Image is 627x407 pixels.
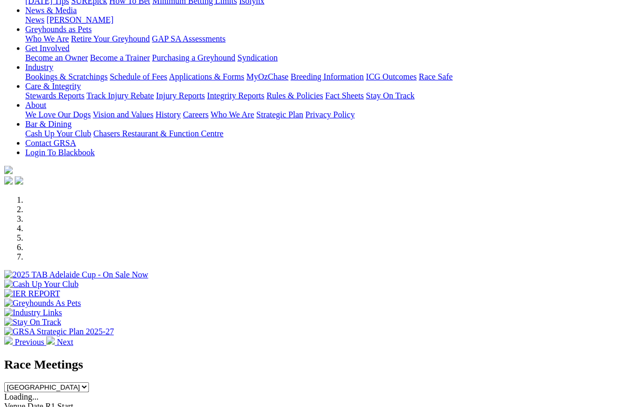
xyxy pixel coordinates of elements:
div: Care & Integrity [25,91,623,101]
a: MyOzChase [246,72,288,81]
a: Rules & Policies [266,91,323,100]
a: Injury Reports [156,91,205,100]
a: Race Safe [419,72,452,81]
a: Become a Trainer [90,53,150,62]
div: Greyhounds as Pets [25,34,623,44]
img: Greyhounds As Pets [4,299,81,308]
div: About [25,110,623,120]
img: 2025 TAB Adelaide Cup - On Sale Now [4,270,148,280]
a: Become an Owner [25,53,88,62]
a: Who We Are [211,110,254,119]
div: Get Involved [25,53,623,63]
a: Login To Blackbook [25,148,95,157]
img: Cash Up Your Club [4,280,78,289]
a: About [25,101,46,110]
a: Stay On Track [366,91,414,100]
a: Breeding Information [291,72,364,81]
a: News [25,15,44,24]
a: Applications & Forms [169,72,244,81]
a: Fact Sheets [325,91,364,100]
a: Strategic Plan [256,110,303,119]
div: Industry [25,72,623,82]
a: Vision and Values [93,110,153,119]
img: twitter.svg [15,176,23,185]
img: GRSA Strategic Plan 2025-27 [4,327,114,336]
a: Cash Up Your Club [25,129,91,138]
img: facebook.svg [4,176,13,185]
img: chevron-right-pager-white.svg [46,336,55,345]
a: News & Media [25,6,77,15]
img: logo-grsa-white.png [4,166,13,174]
a: [PERSON_NAME] [46,15,113,24]
a: GAP SA Assessments [152,34,226,43]
div: News & Media [25,15,623,25]
span: Previous [15,337,44,346]
a: Who We Are [25,34,69,43]
a: Stewards Reports [25,91,84,100]
a: Syndication [237,53,277,62]
a: Schedule of Fees [110,72,167,81]
a: Chasers Restaurant & Function Centre [93,129,223,138]
span: Loading... [4,392,38,401]
span: Next [57,337,73,346]
a: Previous [4,337,46,346]
a: Integrity Reports [207,91,264,100]
img: Industry Links [4,308,62,317]
img: IER REPORT [4,289,60,299]
img: Stay On Track [4,317,61,327]
a: History [155,110,181,119]
a: Next [46,337,73,346]
h2: Race Meetings [4,358,623,372]
a: Privacy Policy [305,110,355,119]
a: Greyhounds as Pets [25,25,92,34]
a: Get Involved [25,44,69,53]
a: Purchasing a Greyhound [152,53,235,62]
a: Care & Integrity [25,82,81,91]
img: chevron-left-pager-white.svg [4,336,13,345]
a: Retire Your Greyhound [71,34,150,43]
div: Bar & Dining [25,129,623,138]
a: Track Injury Rebate [86,91,154,100]
a: We Love Our Dogs [25,110,91,119]
a: Industry [25,63,53,72]
a: Bookings & Scratchings [25,72,107,81]
a: ICG Outcomes [366,72,416,81]
a: Contact GRSA [25,138,76,147]
a: Careers [183,110,208,119]
a: Bar & Dining [25,120,72,128]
